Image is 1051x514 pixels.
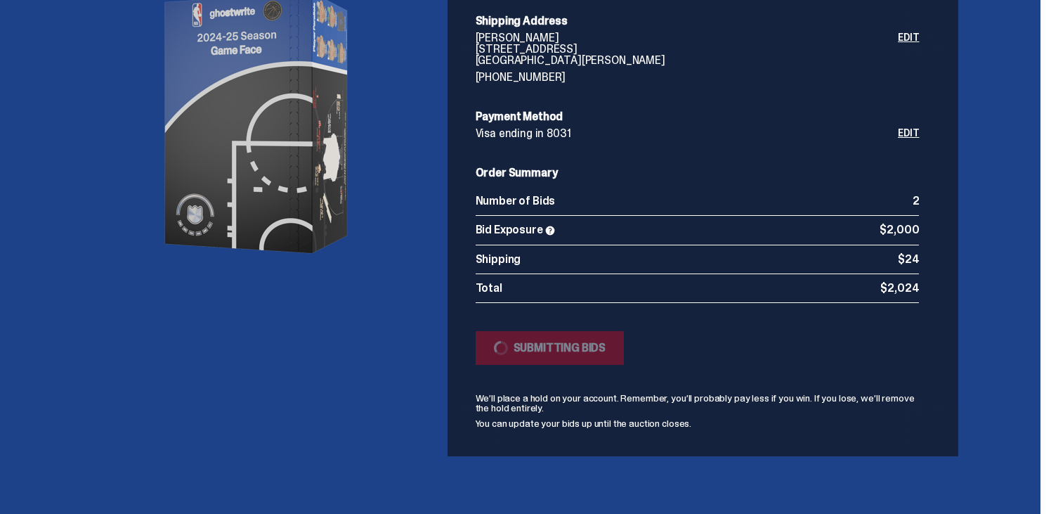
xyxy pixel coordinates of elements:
[476,111,920,122] h6: Payment Method
[898,32,919,83] a: Edit
[880,224,919,236] p: $2,000
[476,44,899,55] p: [STREET_ADDRESS]
[476,32,899,44] p: [PERSON_NAME]
[476,283,881,294] p: Total
[898,128,919,139] a: Edit
[913,195,920,207] p: 2
[476,128,899,139] p: Visa ending in 8031
[476,55,899,66] p: [GEOGRAPHIC_DATA][PERSON_NAME]
[476,224,880,236] p: Bid Exposure
[476,15,920,27] h6: Shipping Address
[476,167,920,179] h6: Order Summary
[898,254,920,265] p: $24
[476,393,920,413] p: We’ll place a hold on your account. Remember, you’ll probably pay less if you win. If you lose, w...
[476,195,913,207] p: Number of Bids
[476,254,898,265] p: Shipping
[880,283,919,294] p: $2,024
[476,72,899,83] p: [PHONE_NUMBER]
[476,418,920,428] p: You can update your bids up until the auction closes.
